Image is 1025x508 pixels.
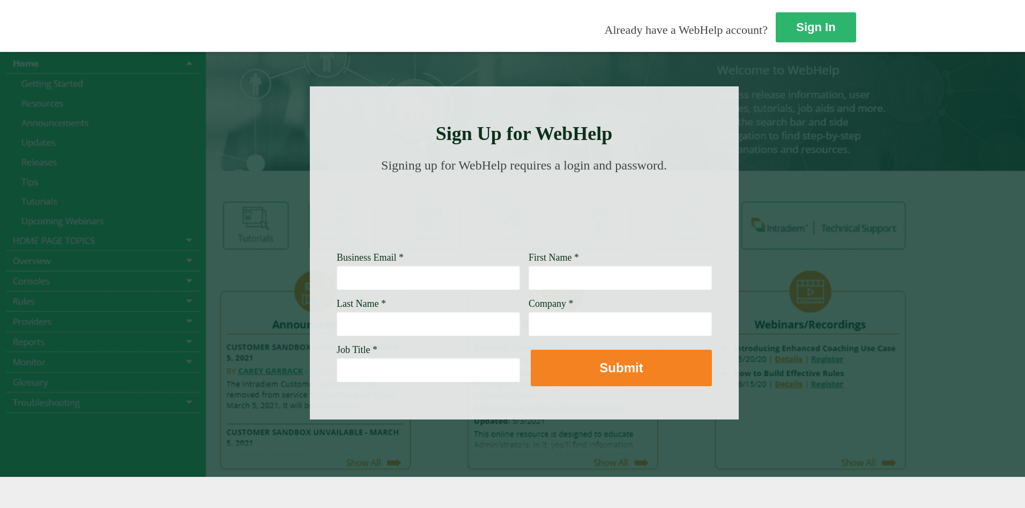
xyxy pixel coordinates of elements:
span: Company * [529,298,574,309]
span: Business Email * [337,252,404,263]
strong: Submit [599,360,643,375]
span: Last Name * [337,298,386,309]
span: First Name * [529,252,579,263]
a: Sign In [776,12,856,42]
img: Need Credentials? Sign up below. Have Credentials? Use the sign-in button. [343,183,705,237]
strong: Sign Up for WebHelp [436,123,613,144]
span: Signing up for WebHelp requires a login and password. [381,158,667,172]
span: Already have a WebHelp account? [605,23,768,36]
span: Job Title * [337,344,377,355]
button: Submit [531,350,712,386]
strong: Sign In [796,20,835,34]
